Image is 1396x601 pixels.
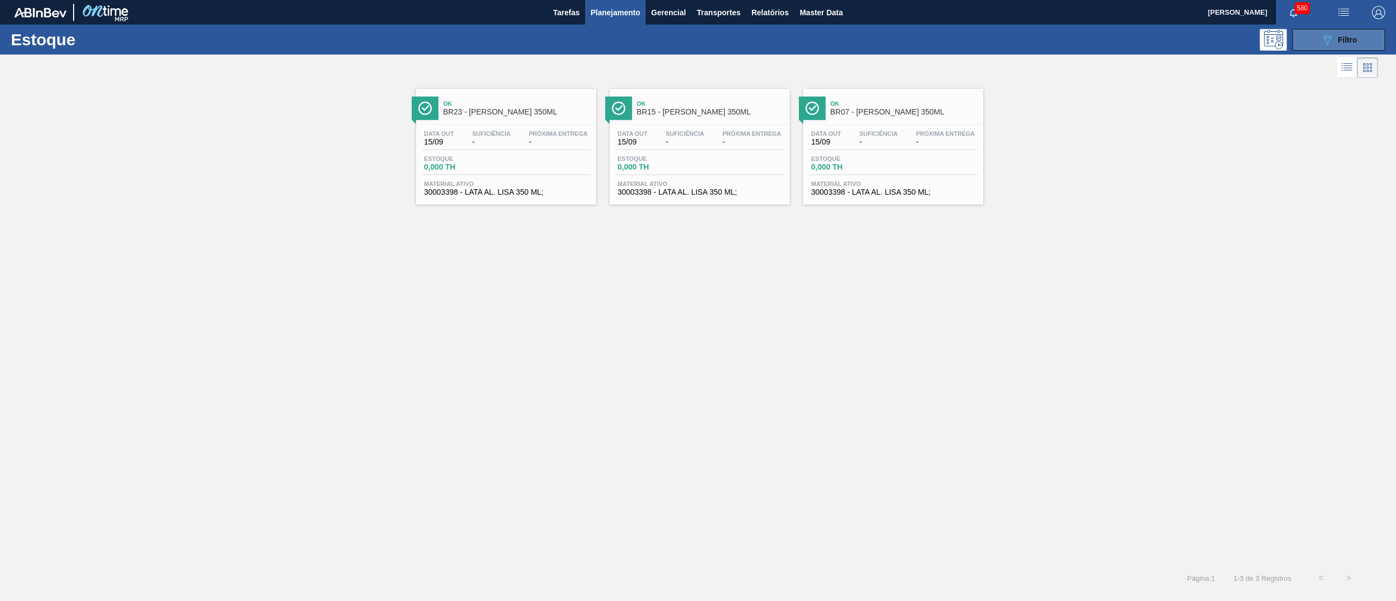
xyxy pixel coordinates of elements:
[831,100,978,107] span: Ok
[1260,29,1287,51] div: Pogramando: nenhum usuário selecionado
[424,163,501,171] span: 0,000 TH
[651,6,686,19] span: Gerencial
[811,188,975,196] span: 30003398 - LATA AL. LISA 350 ML;
[553,6,580,19] span: Tarefas
[811,155,888,162] span: Estoque
[723,138,781,146] span: -
[408,81,601,205] a: ÍconeOkBR23 - [PERSON_NAME] 350MLData out15/09Suficiência-Próxima Entrega-Estoque0,000 THMaterial...
[529,138,588,146] span: -
[859,130,898,137] span: Suficiência
[723,130,781,137] span: Próxima Entrega
[618,188,781,196] span: 30003398 - LATA AL. LISA 350 ML;
[1337,6,1350,19] img: userActions
[1335,564,1362,592] button: >
[418,101,432,115] img: Ícone
[811,163,888,171] span: 0,000 TH
[859,138,898,146] span: -
[1187,574,1215,582] span: Página : 1
[424,181,588,187] span: Material ativo
[1292,29,1385,51] button: Filtro
[424,155,501,162] span: Estoque
[443,108,591,116] span: BR23 - LATA LISA 350ML
[811,181,975,187] span: Material ativo
[1337,57,1357,78] div: Visão em Lista
[751,6,789,19] span: Relatórios
[811,130,841,137] span: Data out
[618,130,648,137] span: Data out
[601,81,795,205] a: ÍconeOkBR15 - [PERSON_NAME] 350MLData out15/09Suficiência-Próxima Entrega-Estoque0,000 THMaterial...
[637,100,784,107] span: Ok
[799,6,843,19] span: Master Data
[666,138,704,146] span: -
[1357,57,1378,78] div: Visão em Cards
[612,101,625,115] img: Ícone
[1295,2,1310,14] span: 580
[916,138,975,146] span: -
[618,163,694,171] span: 0,000 TH
[1231,574,1291,582] span: 1 - 3 de 3 Registros
[443,100,591,107] span: Ok
[697,6,741,19] span: Transportes
[618,181,781,187] span: Material ativo
[472,138,510,146] span: -
[916,130,975,137] span: Próxima Entrega
[1372,6,1385,19] img: Logout
[11,33,180,46] h1: Estoque
[618,155,694,162] span: Estoque
[1338,35,1357,44] span: Filtro
[811,138,841,146] span: 15/09
[1276,5,1311,20] button: Notificações
[666,130,704,137] span: Suficiência
[591,6,640,19] span: Planejamento
[424,188,588,196] span: 30003398 - LATA AL. LISA 350 ML;
[1308,564,1335,592] button: <
[472,130,510,137] span: Suficiência
[831,108,978,116] span: BR07 - LATA LISA 350ML
[14,8,67,17] img: TNhmsLtSVTkK8tSr43FrP2fwEKptu5GPRR3wAAAABJRU5ErkJggg==
[618,138,648,146] span: 15/09
[424,138,454,146] span: 15/09
[795,81,989,205] a: ÍconeOkBR07 - [PERSON_NAME] 350MLData out15/09Suficiência-Próxima Entrega-Estoque0,000 THMaterial...
[805,101,819,115] img: Ícone
[424,130,454,137] span: Data out
[637,108,784,116] span: BR15 - LATA LISA 350ML
[529,130,588,137] span: Próxima Entrega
